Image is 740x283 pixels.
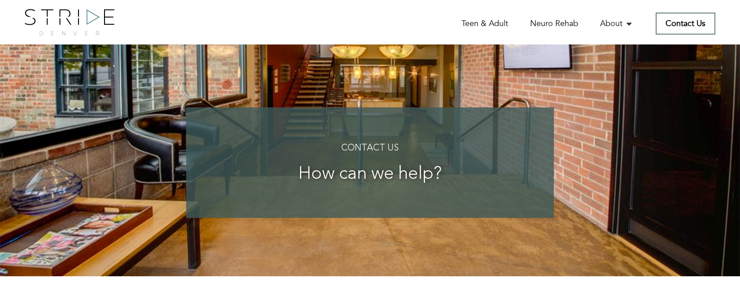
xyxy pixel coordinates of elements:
a: Teen & Adult [461,18,508,29]
a: About [600,18,634,29]
img: logo.png [25,9,114,35]
a: Neuro Rehab [530,18,578,29]
a: Contact Us [656,13,715,35]
h3: How can we help? [204,164,536,184]
h4: Contact Us [204,143,536,153]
